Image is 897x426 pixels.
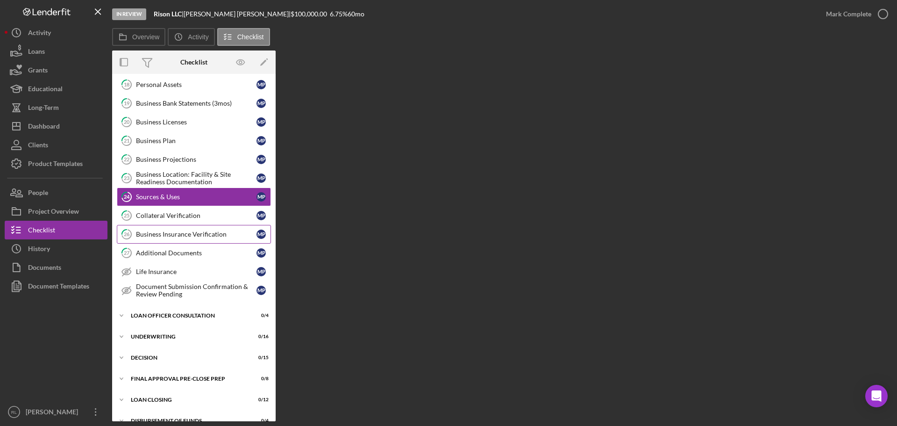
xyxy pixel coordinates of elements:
[252,376,269,382] div: 0 / 8
[124,119,130,125] tspan: 20
[136,283,256,298] div: Document Submission Confirmation & Review Pending
[136,231,256,238] div: Business Insurance Verification
[124,250,130,256] tspan: 27
[132,33,159,41] label: Overview
[131,397,245,403] div: Loan Closing
[5,154,107,173] button: Product Templates
[136,137,256,144] div: Business Plan
[136,212,256,219] div: Collateral Verification
[28,61,48,82] div: Grants
[131,313,245,318] div: Loan Officer Consultation
[256,80,266,89] div: M P
[136,100,256,107] div: Business Bank Statements (3mos)
[256,248,266,258] div: M P
[28,277,89,298] div: Document Templates
[117,131,271,150] a: 21Business PlanMP
[256,117,266,127] div: M P
[5,98,107,117] button: Long-Term
[5,23,107,42] button: Activity
[256,286,266,295] div: M P
[124,194,130,200] tspan: 24
[28,23,51,44] div: Activity
[131,355,245,361] div: Decision
[28,221,55,242] div: Checklist
[817,5,892,23] button: Mark Complete
[117,281,271,300] a: Document Submission Confirmation & Review PendingMP
[5,277,107,296] button: Document Templates
[256,211,266,220] div: M P
[217,28,270,46] button: Checklist
[131,418,245,424] div: Disbursement of Funds
[117,169,271,188] a: 23Business Location: Facility & Site Readiness DocumentationMP
[28,117,60,138] div: Dashboard
[136,193,256,201] div: Sources & Uses
[136,249,256,257] div: Additional Documents
[28,239,50,260] div: History
[252,334,269,339] div: 0 / 16
[5,117,107,136] button: Dashboard
[256,230,266,239] div: M P
[28,136,48,157] div: Clients
[826,5,871,23] div: Mark Complete
[131,334,245,339] div: Underwriting
[11,410,17,415] text: RL
[124,100,130,106] tspan: 19
[117,113,271,131] a: 20Business LicensesMP
[117,94,271,113] a: 19Business Bank Statements (3mos)MP
[5,79,107,98] button: Educational
[256,173,266,183] div: M P
[117,244,271,262] a: 27Additional DocumentsMP
[5,183,107,202] button: People
[5,61,107,79] button: Grants
[5,202,107,221] button: Project Overview
[136,268,256,275] div: Life Insurance
[28,154,83,175] div: Product Templates
[112,8,146,20] div: In Review
[28,202,79,223] div: Project Overview
[28,42,45,63] div: Loans
[136,171,256,186] div: Business Location: Facility & Site Readiness Documentation
[291,10,330,18] div: $100,000.00
[28,258,61,279] div: Documents
[168,28,214,46] button: Activity
[124,137,129,144] tspan: 21
[348,10,364,18] div: 60 mo
[124,212,129,218] tspan: 25
[252,313,269,318] div: 0 / 4
[256,155,266,164] div: M P
[28,183,48,204] div: People
[117,75,271,94] a: 18Personal AssetsMP
[5,239,107,258] button: History
[117,150,271,169] a: 22Business ProjectionsMP
[5,136,107,154] a: Clients
[112,28,165,46] button: Overview
[124,156,129,162] tspan: 22
[237,33,264,41] label: Checklist
[256,136,266,145] div: M P
[256,99,266,108] div: M P
[5,258,107,277] a: Documents
[330,10,348,18] div: 6.75 %
[252,355,269,361] div: 0 / 15
[180,58,207,66] div: Checklist
[865,385,888,407] div: Open Intercom Messenger
[252,397,269,403] div: 0 / 12
[5,42,107,61] a: Loans
[28,79,63,101] div: Educational
[256,192,266,202] div: M P
[5,221,107,239] a: Checklist
[124,231,130,237] tspan: 26
[154,10,182,18] b: Rison LLC
[256,267,266,276] div: M P
[117,188,271,206] a: 24Sources & UsesMP
[5,403,107,421] button: RL[PERSON_NAME]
